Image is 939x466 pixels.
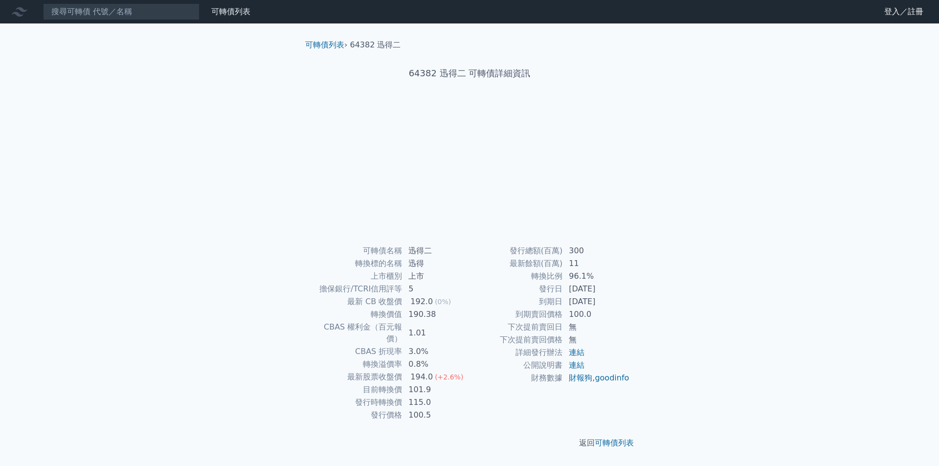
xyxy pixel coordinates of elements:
[563,321,630,333] td: 無
[408,296,435,308] div: 192.0
[469,321,563,333] td: 下次提前賣回日
[469,244,563,257] td: 發行總額(百萬)
[309,321,402,345] td: CBAS 權利金（百元報價）
[402,383,469,396] td: 101.9
[563,270,630,283] td: 96.1%
[469,372,563,384] td: 財務數據
[309,244,402,257] td: 可轉債名稱
[563,295,630,308] td: [DATE]
[297,437,642,449] p: 返回
[309,358,402,371] td: 轉換溢價率
[569,373,592,382] a: 財報狗
[569,348,584,357] a: 連結
[876,4,931,20] a: 登入／註冊
[563,244,630,257] td: 300
[469,257,563,270] td: 最新餘額(百萬)
[435,373,463,381] span: (+2.6%)
[309,295,402,308] td: 最新 CB 收盤價
[402,308,469,321] td: 190.38
[469,359,563,372] td: 公開說明書
[309,371,402,383] td: 最新股票收盤價
[469,295,563,308] td: 到期日
[435,298,451,306] span: (0%)
[211,7,250,16] a: 可轉債列表
[402,244,469,257] td: 迅得二
[402,396,469,409] td: 115.0
[563,333,630,346] td: 無
[408,371,435,383] div: 194.0
[469,308,563,321] td: 到期賣回價格
[402,345,469,358] td: 3.0%
[563,308,630,321] td: 100.0
[402,283,469,295] td: 5
[305,40,344,49] a: 可轉債列表
[309,345,402,358] td: CBAS 折現率
[305,39,347,51] li: ›
[350,39,401,51] li: 64382 迅得二
[309,383,402,396] td: 目前轉換價
[309,396,402,409] td: 發行時轉換價
[595,373,629,382] a: goodinfo
[309,308,402,321] td: 轉換價值
[309,409,402,422] td: 發行價格
[402,257,469,270] td: 迅得
[402,358,469,371] td: 0.8%
[469,270,563,283] td: 轉換比例
[563,372,630,384] td: ,
[469,333,563,346] td: 下次提前賣回價格
[469,346,563,359] td: 詳細發行辦法
[43,3,200,20] input: 搜尋可轉債 代號／名稱
[309,257,402,270] td: 轉換標的名稱
[309,270,402,283] td: 上市櫃別
[469,283,563,295] td: 發行日
[297,67,642,80] h1: 64382 迅得二 可轉債詳細資訊
[569,360,584,370] a: 連結
[402,321,469,345] td: 1.01
[309,283,402,295] td: 擔保銀行/TCRI信用評等
[402,270,469,283] td: 上市
[563,257,630,270] td: 11
[563,283,630,295] td: [DATE]
[402,409,469,422] td: 100.5
[595,438,634,447] a: 可轉債列表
